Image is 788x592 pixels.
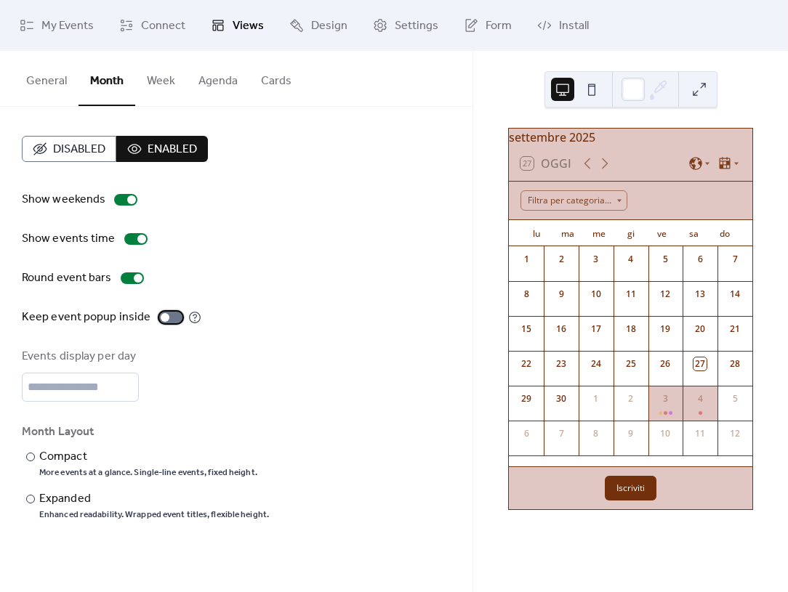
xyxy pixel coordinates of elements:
[728,427,741,440] div: 12
[148,141,197,158] span: Enabled
[520,253,533,266] div: 1
[590,323,603,336] div: 17
[552,220,584,246] div: ma
[693,253,707,266] div: 6
[624,392,638,405] div: 2
[590,357,603,370] div: 24
[22,348,136,365] div: Events display per day
[659,392,672,405] div: 3
[693,392,707,405] div: 4
[555,253,568,266] div: 2
[141,17,185,35] span: Connect
[693,323,707,336] div: 20
[486,17,512,35] span: Form
[624,323,638,336] div: 18
[693,288,707,301] div: 13
[116,136,208,162] button: Enabled
[362,6,449,45] a: Settings
[659,323,672,336] div: 19
[520,220,552,246] div: lu
[624,357,638,370] div: 25
[728,253,741,266] div: 7
[22,136,116,162] button: Disabled
[584,220,615,246] div: me
[135,51,187,105] button: Week
[555,357,568,370] div: 23
[22,230,116,248] div: Show events time
[395,17,438,35] span: Settings
[590,253,603,266] div: 3
[615,220,646,246] div: gi
[233,17,264,35] span: Views
[728,392,741,405] div: 5
[526,6,600,45] a: Install
[520,323,533,336] div: 15
[605,476,656,500] button: Iscriviti
[555,323,568,336] div: 16
[22,423,448,441] div: Month Layout
[590,427,603,440] div: 8
[590,288,603,301] div: 10
[520,288,533,301] div: 8
[311,17,347,35] span: Design
[590,392,603,405] div: 1
[555,392,568,405] div: 30
[659,357,672,370] div: 26
[520,357,533,370] div: 22
[9,6,105,45] a: My Events
[278,6,358,45] a: Design
[659,288,672,301] div: 12
[693,427,707,440] div: 11
[693,357,707,370] div: 27
[678,220,709,246] div: sa
[624,253,638,266] div: 4
[22,191,105,208] div: Show weekends
[659,253,672,266] div: 5
[709,220,741,246] div: do
[520,392,533,405] div: 29
[559,17,589,35] span: Install
[22,309,150,326] div: Keep event popup inside
[659,427,672,440] div: 10
[41,17,94,35] span: My Events
[200,6,275,45] a: Views
[39,490,266,508] div: Expanded
[39,448,254,466] div: Compact
[39,467,257,479] div: More events at a glance. Single-line events, fixed height.
[15,51,79,105] button: General
[728,288,741,301] div: 14
[22,269,112,287] div: Round event bars
[555,288,568,301] div: 9
[624,427,638,440] div: 9
[53,141,105,158] span: Disabled
[520,427,533,440] div: 6
[187,51,249,105] button: Agenda
[249,51,303,105] button: Cards
[728,323,741,336] div: 21
[646,220,678,246] div: ve
[509,129,752,146] div: settembre 2025
[555,427,568,440] div: 7
[39,509,269,521] div: Enhanced readability. Wrapped event titles, flexible height.
[453,6,523,45] a: Form
[79,51,135,106] button: Month
[728,357,741,370] div: 28
[624,288,638,301] div: 11
[108,6,196,45] a: Connect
